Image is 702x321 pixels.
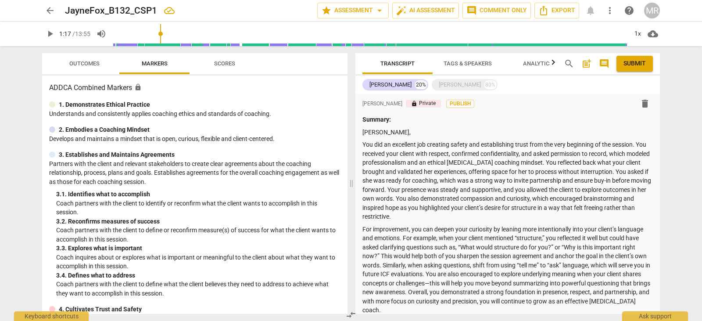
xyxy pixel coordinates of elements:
div: 3. 4. Defines what to address [56,271,340,280]
span: arrow_drop_down [374,5,385,16]
span: more_vert [605,5,615,16]
span: [PERSON_NAME] [362,100,402,108]
span: Comment only [466,5,527,16]
strong: Summary: [362,116,391,123]
button: Please Do Not Submit until your Assessment is Complete [616,56,653,72]
button: Show/Hide comments [597,57,611,71]
p: [PERSON_NAME], [362,128,653,137]
span: Transcript [380,60,415,67]
p: 2. Embodies a Coaching Mindset [59,125,150,134]
span: Tags & Speakers [444,60,492,67]
span: Outcomes [69,60,100,67]
p: Understands and consistently applies coaching ethics and standards of coaching. [49,109,340,119]
div: 3. 1. Identifies what to accomplish [56,190,340,199]
span: arrow_back [45,5,55,16]
span: Publish [454,100,467,108]
p: 1. Demonstrates Ethical Practice [59,100,150,109]
span: Assessment is enabled for this document. The competency model is locked and follows the assessmen... [134,83,142,91]
p: For improvement, you can deepen your curiosity by leaning more intentionally into your client’s l... [362,225,653,315]
button: Assessment [317,3,389,18]
span: lock [411,101,417,107]
button: Play [42,26,58,42]
div: All changes saved [164,5,175,16]
p: Develops and maintains a mindset that is open, curious, flexible and client-centered. [49,134,340,144]
div: 3. 2. Reconfirms measures of success [56,217,340,226]
span: help [624,5,634,16]
div: Ask support [622,311,688,321]
span: delete [640,98,650,109]
h2: JayneFox_B132_CSP1 [65,5,157,16]
button: Volume [93,26,109,42]
span: Markers [142,60,168,67]
span: search [564,58,574,69]
p: 3. Establishes and Maintains Agreements [59,150,175,159]
span: comment [599,58,609,69]
button: AI Assessment [392,3,459,18]
span: Analytics [523,60,553,67]
div: 1x [629,27,646,41]
span: comment [466,5,477,16]
button: Export [534,3,579,18]
button: Add summary [580,57,594,71]
p: Partners with the client and relevant stakeholders to create clear agreements about the coaching ... [49,159,340,187]
p: Coach partners with the client to define or reconfirm measure(s) of success for what the client w... [56,226,340,244]
a: Help [621,3,637,18]
div: 20% [415,80,427,89]
span: 1:17 [59,30,71,37]
button: Publish [446,100,474,108]
span: Export [538,5,575,16]
span: Assessment [321,5,385,16]
p: Private [406,100,441,108]
div: [PERSON_NAME] [439,80,481,89]
p: Coach inquires about or explores what is important or meaningful to the client about what they wa... [56,253,340,271]
span: compare_arrows [346,310,356,320]
button: Search [562,57,576,71]
div: Keyboard shortcuts [14,311,89,321]
div: [PERSON_NAME] [369,80,412,89]
span: / 13:55 [72,30,90,37]
span: star [321,5,332,16]
h3: ADDCA Combined Markers [49,83,340,93]
span: Submit [623,59,646,68]
p: You did an excellent job creating safety and establishing trust from the very beginning of the se... [362,140,653,221]
div: 3. 3. Explores what is important [56,244,340,253]
p: Coach partners with the client to identify or reconfirm what the client wants to accomplish in th... [56,199,340,217]
span: play_arrow [45,29,55,39]
span: Scores [214,60,235,67]
span: volume_up [96,29,107,39]
span: auto_fix_high [396,5,407,16]
button: MR [644,3,660,18]
div: 80% [484,80,496,89]
button: Comment only [462,3,531,18]
p: Coach partners with the client to define what the client believes they need to address to achieve... [56,280,340,298]
span: post_add [581,58,592,69]
span: AI Assessment [396,5,455,16]
span: cloud_download [648,29,658,39]
p: 4. Cultivates Trust and Safety [59,305,142,314]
